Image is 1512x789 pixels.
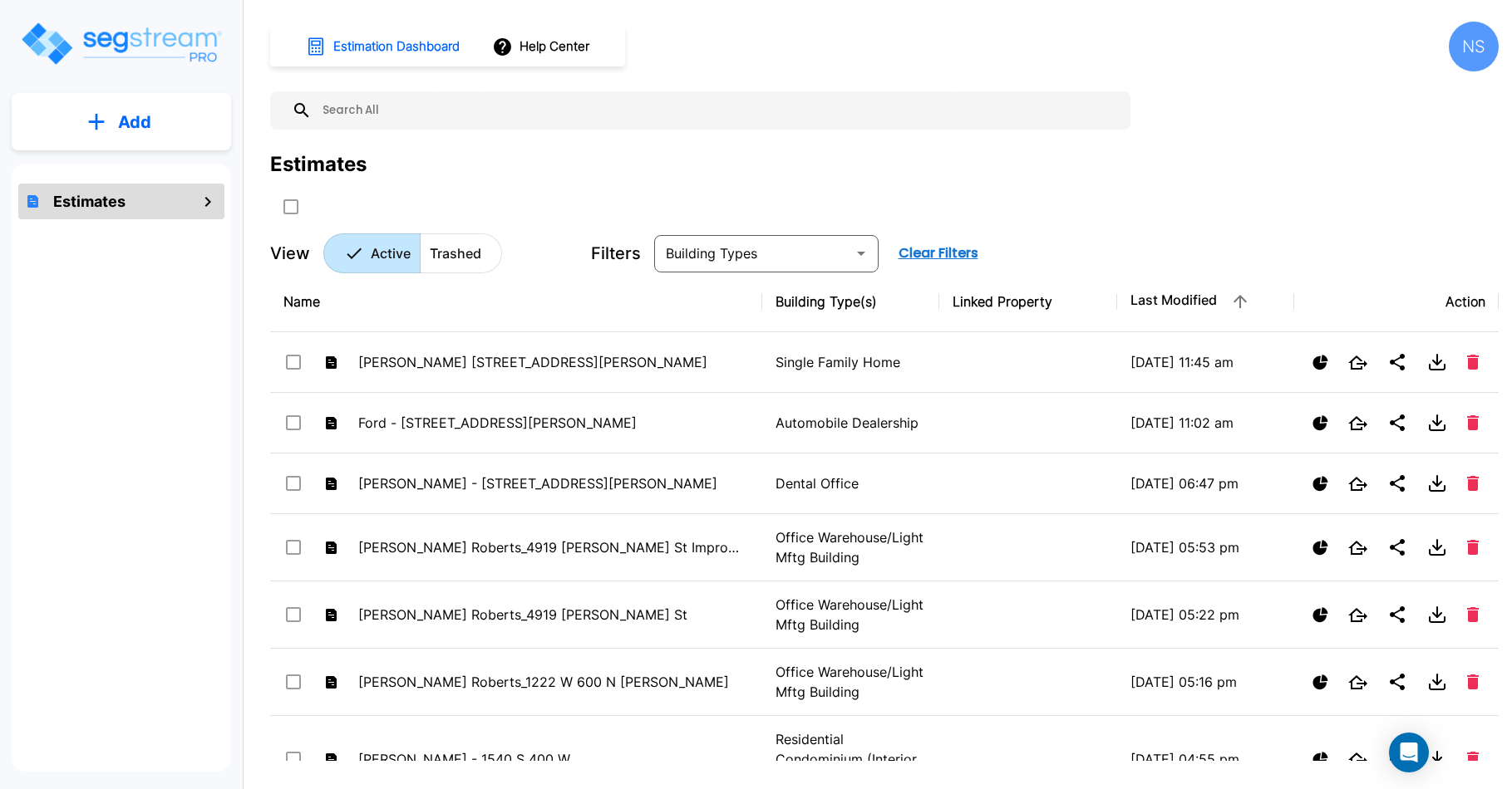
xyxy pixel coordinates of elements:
button: Open New Tab [1342,601,1374,629]
button: Share [1381,531,1414,564]
button: Share [1381,345,1414,379]
th: Action [1294,272,1499,332]
h1: Estimation Dashboard [333,37,460,56]
p: Trashed [430,243,481,263]
p: Residential Condominium (Interior Only) [776,729,927,789]
button: Download [1421,531,1454,564]
button: Share [1381,467,1414,500]
h1: Estimates [53,190,126,213]
p: [DATE] 05:22 pm [1130,605,1282,625]
p: [PERSON_NAME] Roberts_4919 [PERSON_NAME] St [358,605,744,625]
button: Delete [1460,469,1485,497]
button: Show Ranges [1306,745,1335,774]
button: Open New Tab [1342,470,1374,497]
p: [DATE] 04:55 pm [1130,749,1282,769]
button: Estimation Dashboard [299,29,469,64]
button: Share [1381,406,1414,439]
p: [DATE] 11:45 am [1130,352,1282,372]
button: Download [1421,598,1454,631]
button: Add [12,98,231,146]
button: Download [1421,665,1454,698]
button: Share [1381,665,1414,698]
button: Active [323,233,421,273]
p: Single Family Home [776,352,927,372]
button: SelectAll [274,190,308,223]
button: Delete [1460,668,1485,696]
input: Building Types [659,242,846,265]
button: Open New Tab [1342,409,1374,437]
div: NS [1449,22,1499,71]
p: Filters [591,241,641,266]
button: Open [850,242,873,265]
button: Show Ranges [1306,469,1335,498]
button: Download [1421,467,1454,500]
p: Office Warehouse/Light Mftg Building [776,527,927,567]
th: Last Modified [1117,272,1295,332]
button: Delete [1460,409,1485,437]
button: Help Center [489,31,596,62]
p: Office Warehouse/Light Mftg Building [776,662,927,702]
button: Show Ranges [1306,533,1335,562]
th: Building Type(s) [762,272,940,332]
p: [DATE] 11:02 am [1130,413,1282,433]
p: Automobile Dealership [776,413,927,433]
p: [PERSON_NAME] Roberts_1222 W 600 N [PERSON_NAME] [358,672,744,692]
button: Download [1421,742,1454,776]
p: [PERSON_NAME] - 1540 S 400 W [358,749,744,769]
p: [DATE] 06:47 pm [1130,473,1282,493]
p: [DATE] 05:53 pm [1130,537,1282,557]
p: View [270,241,310,266]
button: Open New Tab [1342,746,1374,773]
div: Open Intercom Messenger [1389,733,1429,772]
p: [PERSON_NAME] Roberts_4919 [PERSON_NAME] St Improvements [358,537,744,557]
p: [PERSON_NAME] - [STREET_ADDRESS][PERSON_NAME] [358,473,744,493]
button: Delete [1460,348,1485,376]
p: Dental Office [776,473,927,493]
button: Delete [1460,533,1485,561]
button: Show Ranges [1306,668,1335,697]
p: Add [118,110,151,135]
button: Delete [1460,745,1485,773]
button: Show Ranges [1306,600,1335,630]
button: Delete [1460,600,1485,629]
div: Name [283,292,749,311]
input: Search All [312,91,1122,130]
button: Share [1381,742,1414,776]
button: Clear Filters [892,237,985,270]
button: Show Ranges [1306,409,1335,438]
button: Share [1381,598,1414,631]
button: Download [1421,406,1454,439]
button: Trashed [420,233,502,273]
th: Linked Property [939,272,1117,332]
button: Download [1421,345,1454,379]
button: Open New Tab [1342,669,1374,696]
button: Open New Tab [1342,534,1374,561]
div: Estimates [270,149,367,179]
button: Show Ranges [1306,348,1335,377]
img: Logo [19,20,223,67]
button: Open New Tab [1342,349,1374,376]
p: [PERSON_NAME] [STREET_ADDRESS][PERSON_NAME] [358,352,744,372]
p: Office Warehouse/Light Mftg Building [776,595,927,635]
p: Ford - [STREET_ADDRESS][PERSON_NAME] [358,413,744,433]
p: Active [371,243,411,263]
p: [DATE] 05:16 pm [1130,672,1282,692]
div: Platform [323,233,502,273]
